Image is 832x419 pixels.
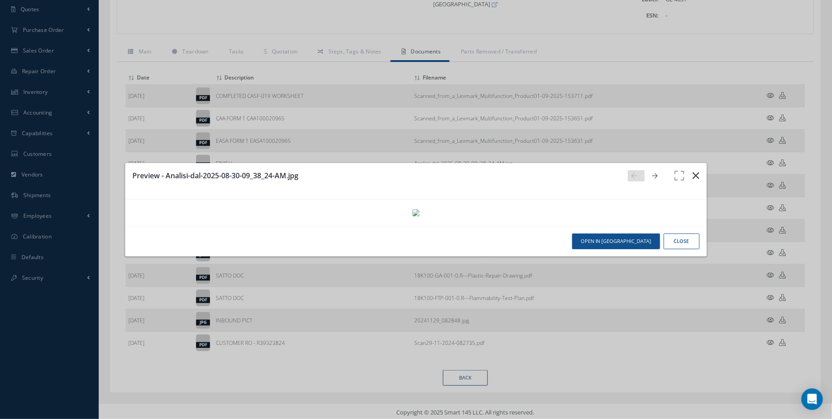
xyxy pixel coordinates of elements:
[664,234,700,249] button: Close
[648,170,666,181] a: Go Next
[801,388,823,410] div: Open Intercom Messenger
[412,209,420,216] img: asset
[572,234,660,249] button: Open in [GEOGRAPHIC_DATA]
[132,170,621,181] h3: Preview - Analisi-dal-2025-08-30-09_38_24-AM.jpg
